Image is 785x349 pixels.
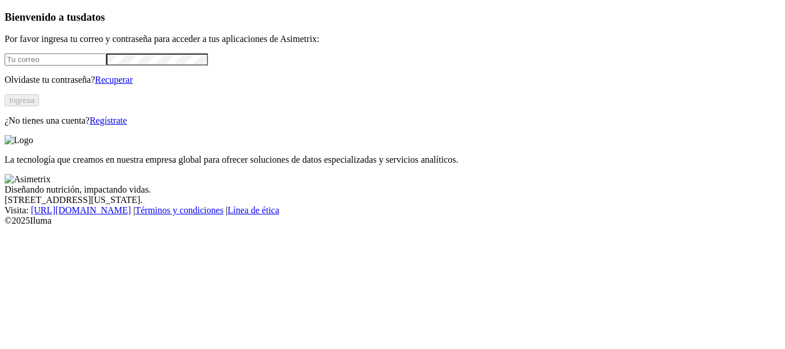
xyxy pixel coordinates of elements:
a: Recuperar [95,75,133,85]
img: Logo [5,135,33,145]
div: Visita : | | [5,205,780,216]
a: [URL][DOMAIN_NAME] [31,205,131,215]
input: Tu correo [5,53,106,66]
button: Ingresa [5,94,39,106]
div: Diseñando nutrición, impactando vidas. [5,185,780,195]
div: [STREET_ADDRESS][US_STATE]. [5,195,780,205]
p: La tecnología que creamos en nuestra empresa global para ofrecer soluciones de datos especializad... [5,155,780,165]
div: © 2025 Iluma [5,216,780,226]
p: Por favor ingresa tu correo y contraseña para acceder a tus aplicaciones de Asimetrix: [5,34,780,44]
span: datos [80,11,105,23]
a: Línea de ética [228,205,279,215]
img: Asimetrix [5,174,51,185]
p: ¿No tienes una cuenta? [5,116,780,126]
p: Olvidaste tu contraseña? [5,75,780,85]
a: Regístrate [90,116,127,125]
a: Términos y condiciones [135,205,224,215]
h3: Bienvenido a tus [5,11,780,24]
